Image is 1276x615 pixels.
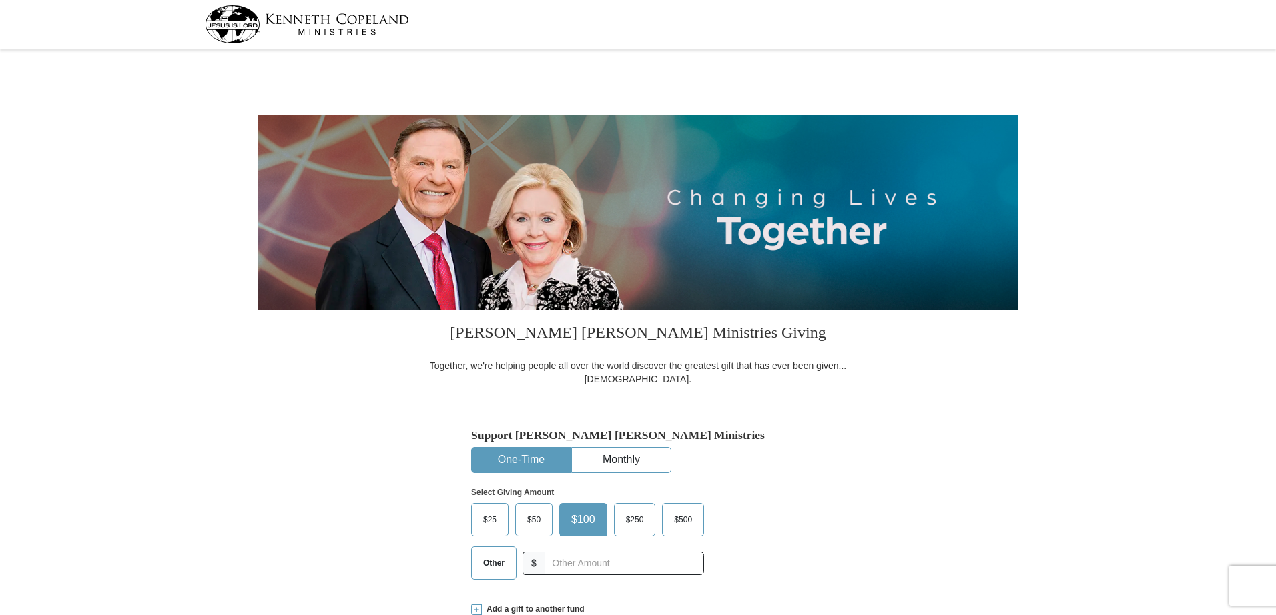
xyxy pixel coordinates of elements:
span: Add a gift to another fund [482,604,585,615]
span: $250 [619,510,651,530]
strong: Select Giving Amount [471,488,554,497]
h3: [PERSON_NAME] [PERSON_NAME] Ministries Giving [421,310,855,359]
input: Other Amount [545,552,704,575]
span: $25 [476,510,503,530]
span: $100 [565,510,602,530]
button: One-Time [472,448,571,472]
span: $ [523,552,545,575]
span: Other [476,553,511,573]
span: $50 [521,510,547,530]
span: $500 [667,510,699,530]
h5: Support [PERSON_NAME] [PERSON_NAME] Ministries [471,428,805,442]
img: kcm-header-logo.svg [205,5,409,43]
div: Together, we're helping people all over the world discover the greatest gift that has ever been g... [421,359,855,386]
button: Monthly [572,448,671,472]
